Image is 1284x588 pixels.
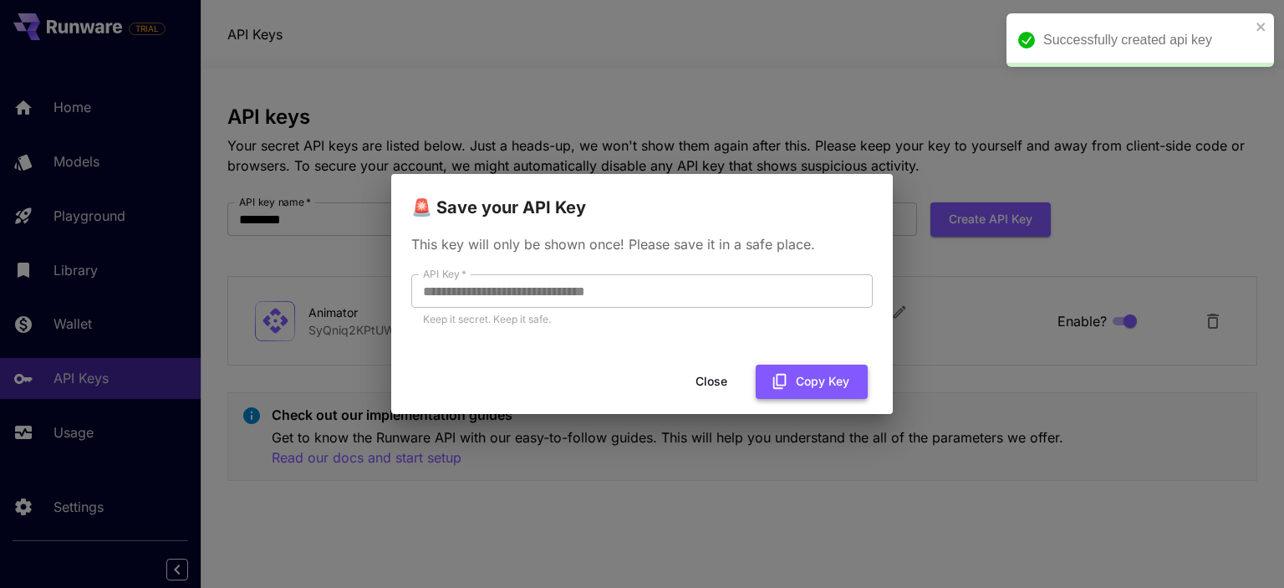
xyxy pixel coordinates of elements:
div: Successfully created api key [1043,30,1251,50]
p: Keep it secret. Keep it safe. [423,311,861,328]
h2: 🚨 Save your API Key [391,174,893,221]
button: close [1256,20,1267,33]
button: Copy Key [756,365,868,399]
p: This key will only be shown once! Please save it in a safe place. [411,234,873,254]
button: Close [674,365,749,399]
label: API Key [423,267,466,281]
